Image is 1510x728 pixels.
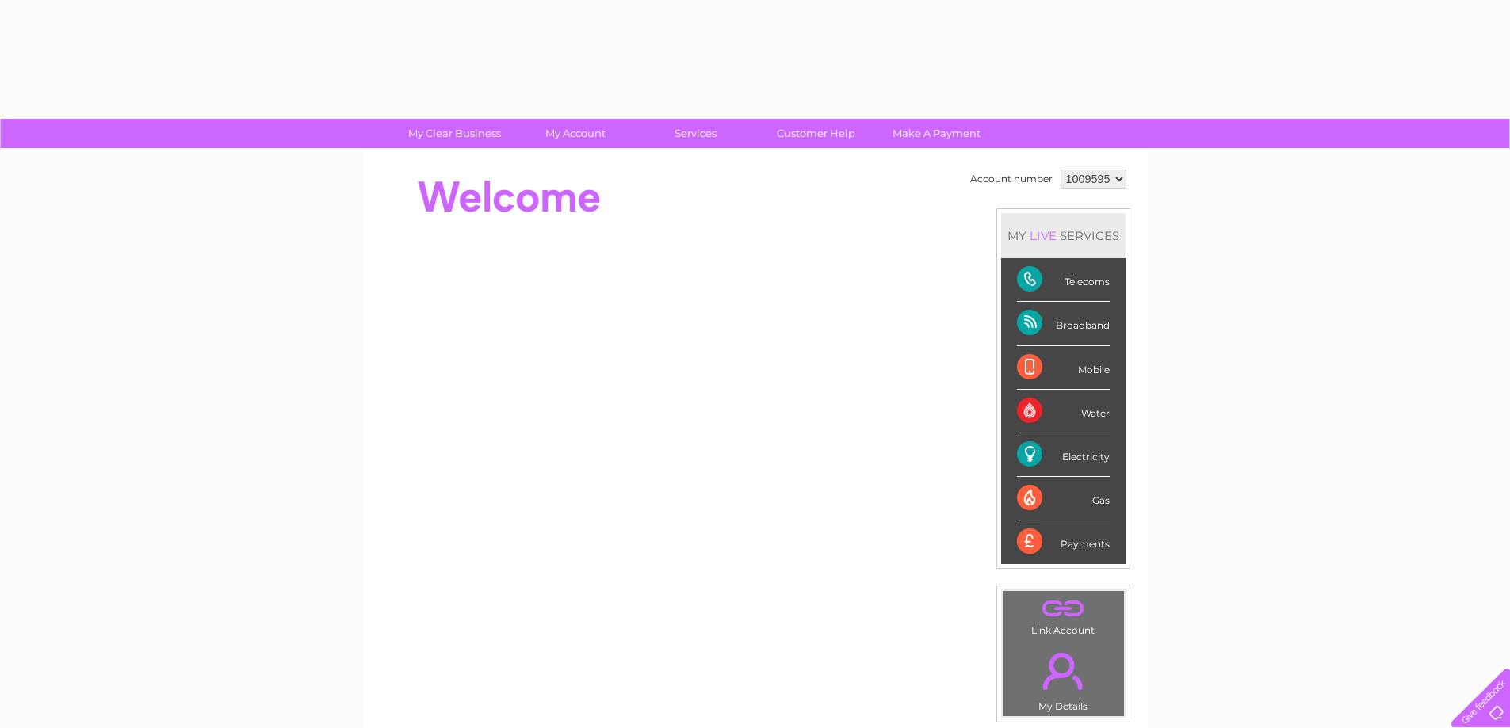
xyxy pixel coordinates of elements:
a: . [1007,595,1120,623]
div: Electricity [1017,433,1110,477]
td: Account number [966,166,1057,192]
div: LIVE [1026,228,1060,243]
td: Link Account [1002,590,1125,640]
div: Payments [1017,520,1110,563]
div: MY SERVICES [1001,213,1126,258]
a: Services [630,119,761,148]
div: Broadband [1017,302,1110,345]
a: Make A Payment [871,119,1002,148]
div: Mobile [1017,346,1110,390]
div: Water [1017,390,1110,433]
div: Telecoms [1017,258,1110,302]
a: . [1007,643,1120,699]
td: My Details [1002,639,1125,717]
a: Customer Help [751,119,881,148]
a: My Clear Business [389,119,520,148]
a: My Account [510,119,640,148]
div: Gas [1017,477,1110,520]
